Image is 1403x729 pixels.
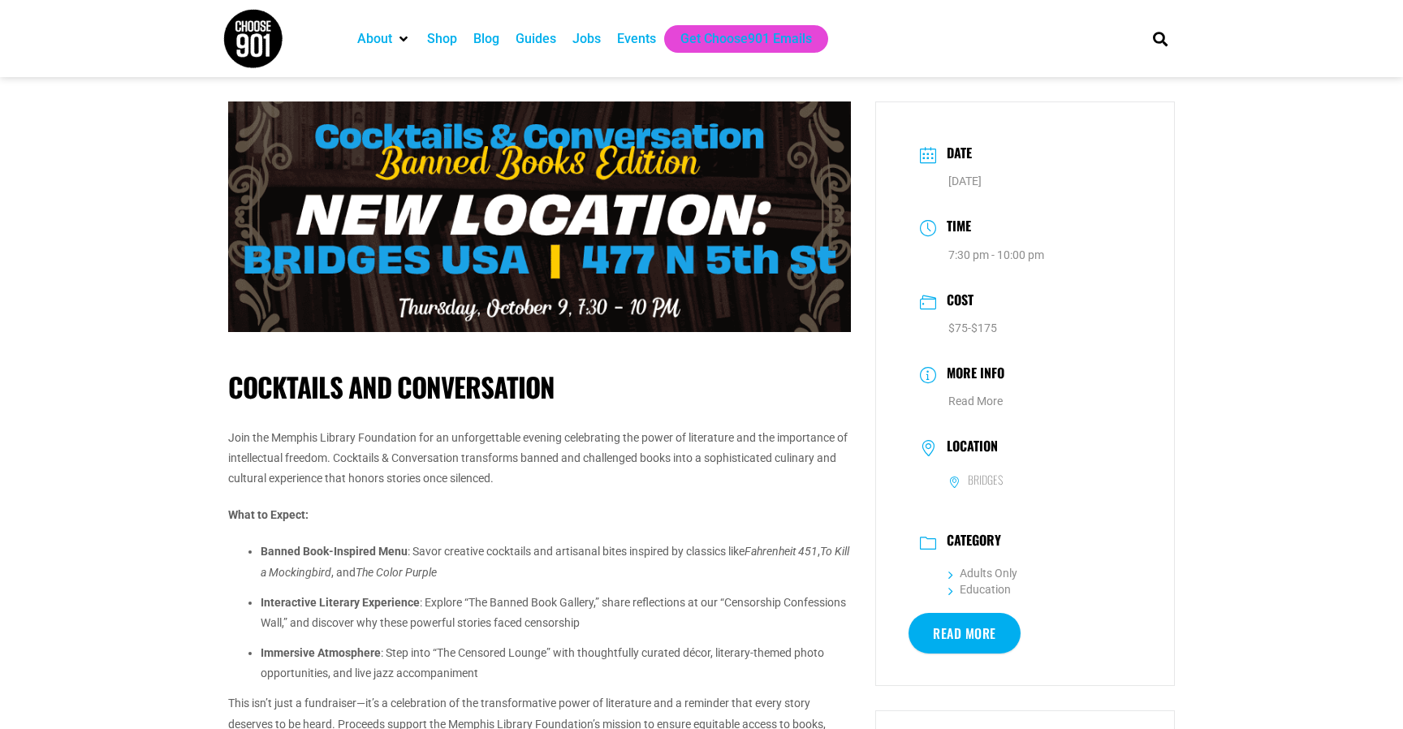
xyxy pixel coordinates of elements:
strong: Banned Book-Inspired Menu [261,545,408,558]
a: Read More [909,613,1021,654]
li: : Savor creative cocktails and artisanal bites inspired by classics like , , and [261,541,851,592]
h3: Date [939,143,972,166]
h3: More Info [939,363,1004,386]
li: : Explore “The Banned Book Gallery,” share reflections at our “Censorship Confessions Wall,” and ... [261,593,851,643]
a: Guides [516,29,556,49]
a: Read More [948,395,1003,408]
h3: Time [939,216,971,239]
h3: Cost [939,290,973,313]
a: Education [948,583,1011,596]
li: : Step into “The Censored Lounge” with thoughtfully curated décor, literary-themed photo opportun... [261,643,851,693]
a: Shop [427,29,457,49]
p: Join the Memphis Library Foundation for an unforgettable evening celebrating the power of literat... [228,428,851,490]
span: [DATE] [948,175,982,188]
dd: $75-$175 [920,318,1130,339]
a: Get Choose901 Emails [680,29,812,49]
a: Jobs [572,29,601,49]
h6: BRIDGES [968,472,1003,487]
strong: Interactive Literary Experience [261,596,420,609]
em: The Color Purple [356,566,437,579]
em: Fahrenheit 451 [745,545,818,558]
h3: Location [939,438,998,458]
a: Events [617,29,656,49]
h1: Cocktails and Conversation [228,371,851,403]
strong: Immersive Atmosphere [261,646,381,659]
div: Search [1147,25,1174,52]
nav: Main nav [349,25,1125,53]
em: To Kill a Mockingbird [261,545,849,578]
div: About [349,25,419,53]
a: Adults Only [948,567,1017,580]
a: Blog [473,29,499,49]
strong: What to Expect: [228,508,309,521]
a: About [357,29,392,49]
abbr: 7:30 pm - 10:00 pm [948,248,1044,261]
h3: Category [939,533,1001,552]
